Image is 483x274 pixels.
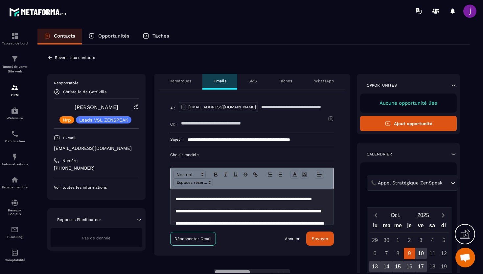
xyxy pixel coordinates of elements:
div: 10 [415,248,427,259]
div: me [392,221,404,233]
a: emailemailE-mailing [2,221,28,244]
p: Christelle de GetSkills [63,90,106,94]
p: Contacts [54,33,75,39]
div: 8 [392,248,404,259]
div: 5 [438,234,450,246]
button: Next month [437,211,449,220]
p: [EMAIL_ADDRESS][DOMAIN_NAME] [188,104,256,110]
div: Ouvrir le chat [455,248,475,267]
a: Contacts [37,29,82,44]
p: WhatsApp [314,78,334,84]
p: Automatisations [2,162,28,166]
div: 29 [369,234,381,246]
img: automations [11,153,19,161]
p: CRM [2,93,28,97]
img: automations [11,176,19,184]
p: Aucune opportunité liée [367,100,450,106]
a: Opportunités [82,29,136,44]
div: 18 [427,261,438,272]
img: social-network [11,199,19,207]
button: Ajout opportunité [360,116,457,131]
button: Previous month [370,211,382,220]
p: SMS [248,78,257,84]
div: Search for option [367,176,458,191]
button: Envoyer [306,232,334,246]
p: [EMAIL_ADDRESS][DOMAIN_NAME] [54,145,139,151]
img: formation [11,84,19,92]
div: 6 [369,248,381,259]
img: formation [11,55,19,63]
a: [PERSON_NAME] [75,104,118,110]
img: accountant [11,249,19,257]
p: E-mailing [2,235,28,239]
p: E-mail [63,135,76,141]
div: 4 [427,234,438,246]
button: Open months overlay [382,209,409,221]
p: Opportunités [367,83,397,88]
p: Cc : [170,122,178,127]
div: 15 [392,261,404,272]
p: Revenir aux contacts [55,55,95,60]
div: 2 [404,234,415,246]
img: logo [9,6,68,18]
span: 📞 Appel Stratégique ZenSpeak [369,179,444,187]
div: je [404,221,415,233]
p: Espace membre [2,185,28,189]
div: 11 [427,248,438,259]
div: ma [381,221,393,233]
div: sa [426,221,438,233]
div: 9 [404,248,415,259]
button: Open years overlay [409,209,437,221]
div: 1 [392,234,404,246]
a: Tâches [136,29,176,44]
p: [PHONE_NUMBER] [54,165,139,171]
a: formationformationCRM [2,79,28,102]
input: Search for option [444,179,449,187]
div: 16 [404,261,415,272]
p: Tableau de bord [2,41,28,45]
div: 3 [415,234,427,246]
p: Opportunités [98,33,129,39]
p: Réseaux Sociaux [2,208,28,216]
img: automations [11,107,19,115]
a: formationformationTunnel de vente Site web [2,50,28,79]
p: À : [170,105,175,111]
p: Webinaire [2,116,28,120]
p: Remarques [170,78,191,84]
div: 30 [381,234,392,246]
a: schedulerschedulerPlanificateur [2,125,28,148]
a: accountantaccountantComptabilité [2,244,28,267]
a: automationsautomationsEspace membre [2,171,28,194]
p: Voir toutes les informations [54,185,139,190]
div: 12 [438,248,450,259]
p: Planificateur [2,139,28,143]
p: Tunnel de vente Site web [2,65,28,74]
p: Numéro [62,158,78,163]
a: automationsautomationsWebinaire [2,102,28,125]
img: formation [11,32,19,40]
img: email [11,226,19,233]
div: 13 [369,261,381,272]
a: formationformationTableau de bord [2,27,28,50]
div: 14 [381,261,392,272]
p: Tâches [279,78,292,84]
p: Comptabilité [2,258,28,262]
p: Emails [214,78,226,84]
div: di [438,221,449,233]
p: Tâches [152,33,169,39]
div: 17 [415,261,427,272]
p: Responsable [54,80,139,86]
p: Réponses Planificateur [57,217,101,222]
p: Choisir modèle [170,152,334,157]
img: scheduler [11,130,19,138]
p: Leads VSL ZENSPEAK [79,118,128,122]
div: ve [415,221,426,233]
div: lu [370,221,381,233]
p: Calendrier [367,151,392,157]
a: automationsautomationsAutomatisations [2,148,28,171]
div: 19 [438,261,450,272]
p: Nrp [63,118,71,122]
p: Sujet : [170,137,183,142]
a: Déconnecter Gmail [170,232,216,246]
span: Pas de donnée [82,236,110,240]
